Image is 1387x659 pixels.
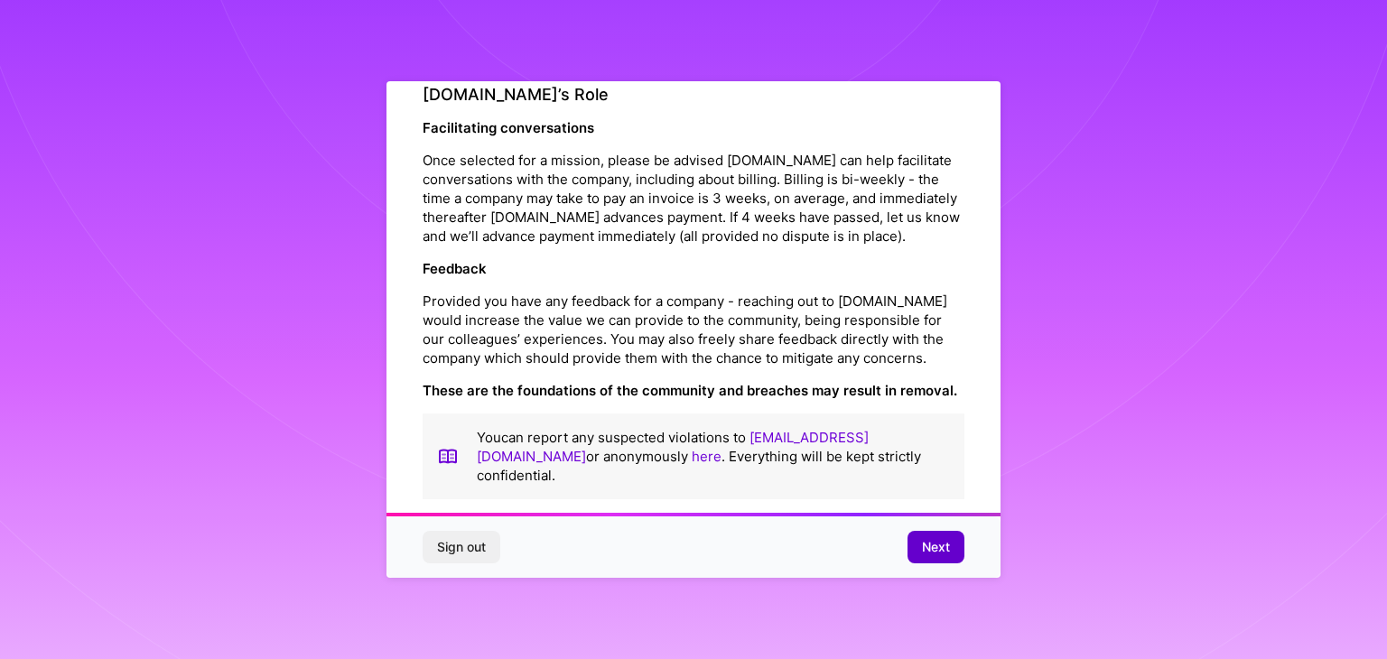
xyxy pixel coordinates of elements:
p: You can report any suspected violations to or anonymously . Everything will be kept strictly conf... [477,428,950,485]
img: book icon [437,428,459,485]
a: here [692,448,721,465]
a: [EMAIL_ADDRESS][DOMAIN_NAME] [477,429,869,465]
span: Next [922,538,950,556]
p: Once selected for a mission, please be advised [DOMAIN_NAME] can help facilitate conversations wi... [423,151,964,246]
strong: These are the foundations of the community and breaches may result in removal. [423,382,957,399]
h4: [DOMAIN_NAME]’s Role [423,85,964,105]
strong: Facilitating conversations [423,119,594,136]
strong: Feedback [423,260,487,277]
button: Sign out [423,531,500,563]
span: Sign out [437,538,486,556]
p: Provided you have any feedback for a company - reaching out to [DOMAIN_NAME] would increase the v... [423,292,964,367]
button: Next [908,531,964,563]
